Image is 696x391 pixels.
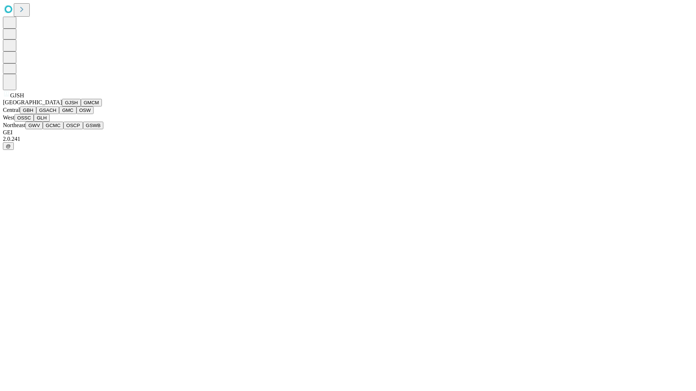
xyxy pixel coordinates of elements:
span: [GEOGRAPHIC_DATA] [3,99,62,105]
button: GSACH [36,106,59,114]
span: West [3,114,14,121]
button: GCMC [43,122,63,129]
button: OSSC [14,114,34,122]
button: GMCM [81,99,102,106]
div: 2.0.241 [3,136,693,142]
button: OSCP [63,122,83,129]
button: GJSH [62,99,81,106]
span: @ [6,143,11,149]
button: GBH [20,106,36,114]
span: Northeast [3,122,25,128]
span: GJSH [10,92,24,98]
div: GEI [3,129,693,136]
button: GSWB [83,122,104,129]
span: Central [3,107,20,113]
button: GWV [25,122,43,129]
button: GMC [59,106,76,114]
button: GLH [34,114,49,122]
button: OSW [76,106,94,114]
button: @ [3,142,14,150]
